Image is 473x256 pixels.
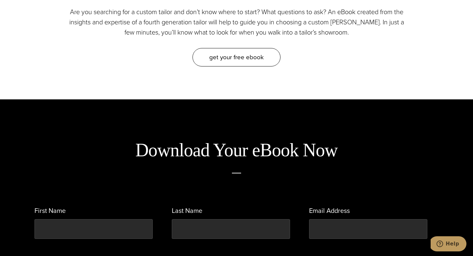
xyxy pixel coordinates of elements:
span: get your free eBook [209,52,264,62]
label: Last Name [172,205,202,217]
iframe: Opens a widget where you can chat to one of our agents [431,236,466,253]
a: get your free eBook [192,48,281,66]
h2: Download eBook [34,173,439,195]
label: First Name [34,205,66,217]
p: Are you searching for a custom tailor and don’t know where to start? What questions to ask? An eB... [69,7,404,38]
h2: Download Your eBook Now [34,139,439,161]
label: Email Address [309,205,350,217]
